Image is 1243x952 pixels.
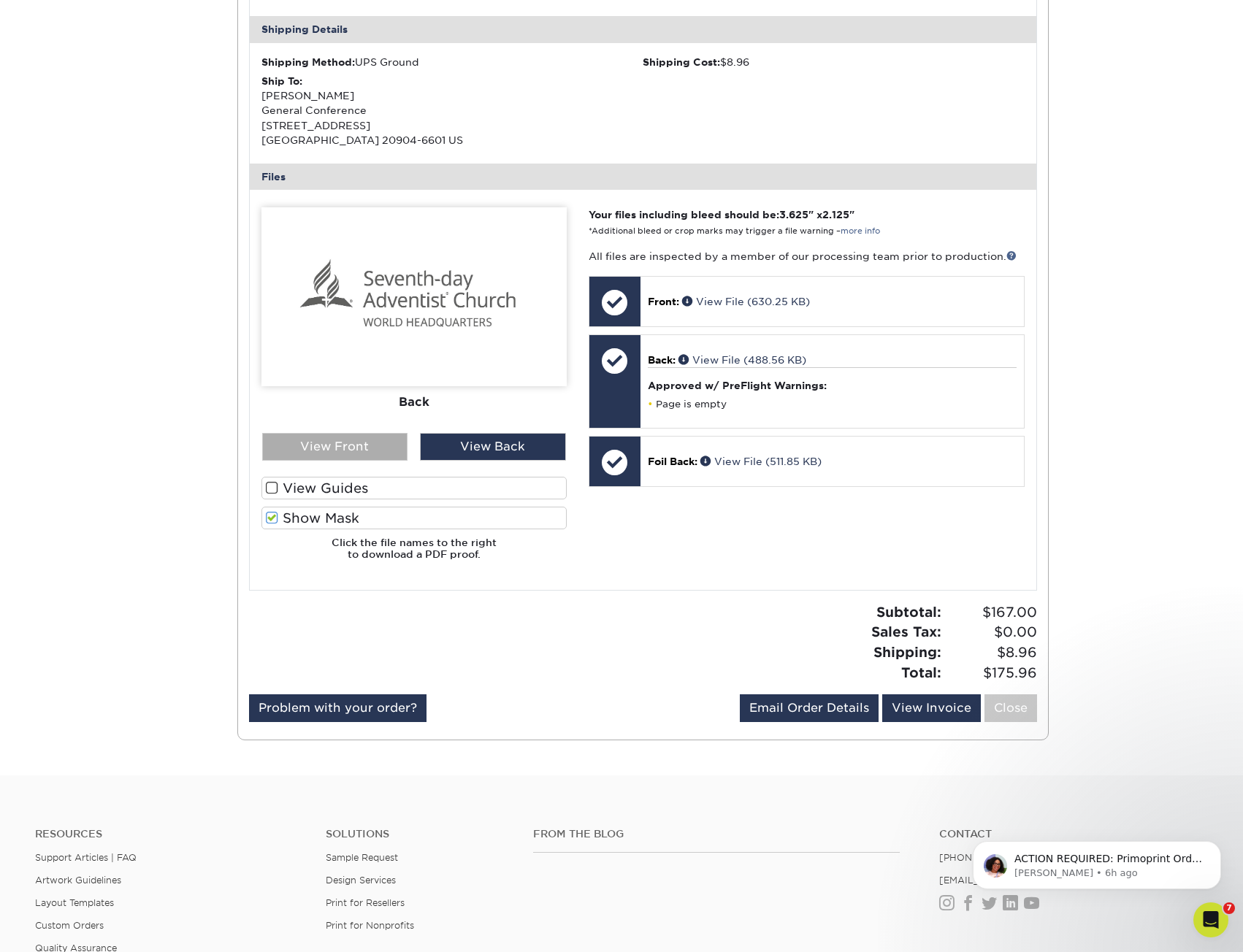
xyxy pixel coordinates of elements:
[261,75,302,87] strong: Ship To:
[648,398,1017,410] li: Page is empty
[589,249,1025,264] p: All files are inspected by a member of our processing team prior to production.
[326,920,414,931] a: Print for Nonprofits
[261,537,567,572] h6: Click the file names to the right to download a PDF proof.
[250,16,1037,42] div: Shipping Details
[901,664,941,680] strong: Total:
[35,897,114,908] a: Layout Templates
[35,875,121,886] a: Artwork Guidelines
[841,226,880,236] a: more info
[946,663,1037,683] span: $175.96
[1223,902,1235,914] span: 7
[261,55,643,69] div: UPS Ground
[35,828,304,840] h4: Resources
[951,810,1243,913] iframe: Intercom notifications message
[261,507,567,529] label: Show Mask
[326,875,396,886] a: Design Services
[678,354,806,366] a: View File (488.56 KB)
[648,456,697,467] span: Foil Back:
[946,602,1037,623] span: $167.00
[35,852,137,863] a: Support Articles | FAQ
[873,644,941,660] strong: Shipping:
[648,380,1017,391] h4: Approved w/ PreFlight Warnings:
[876,604,941,620] strong: Subtotal:
[261,386,567,418] div: Back
[326,897,405,908] a: Print for Resellers
[648,296,679,307] span: Front:
[939,828,1208,840] a: Contact
[262,433,408,461] div: View Front
[420,433,566,461] div: View Back
[984,694,1037,722] a: Close
[326,828,511,840] h4: Solutions
[946,642,1037,663] span: $8.96
[882,694,981,722] a: View Invoice
[4,907,124,947] iframe: Google Customer Reviews
[533,828,900,840] h4: From the Blog
[261,477,567,499] label: View Guides
[643,55,1025,69] div: $8.96
[740,694,879,722] a: Email Order Details
[261,74,643,148] div: [PERSON_NAME] General Conference [STREET_ADDRESS] [GEOGRAPHIC_DATA] 20904-6601 US
[261,56,355,68] strong: Shipping Method:
[871,623,941,640] strong: Sales Tax:
[939,875,1114,886] a: [EMAIL_ADDRESS][DOMAIN_NAME]
[326,852,398,863] a: Sample Request
[939,852,1030,863] a: [PHONE_NUMBER]
[1193,902,1228,937] iframe: Intercom live chat
[648,354,676,366] span: Back:
[643,56,720,68] strong: Shipping Cost:
[700,456,822,467] a: View File (511.85 KB)
[589,226,880,236] small: *Additional bleed or crop marks may trigger a file warning –
[250,164,1037,190] div: Files
[946,622,1037,642] span: $0.00
[779,209,808,220] span: 3.625
[249,694,427,722] a: Problem with your order?
[589,209,854,220] strong: Your files including bleed should be: " x "
[682,296,810,307] a: View File (630.25 KB)
[822,209,849,220] span: 2.125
